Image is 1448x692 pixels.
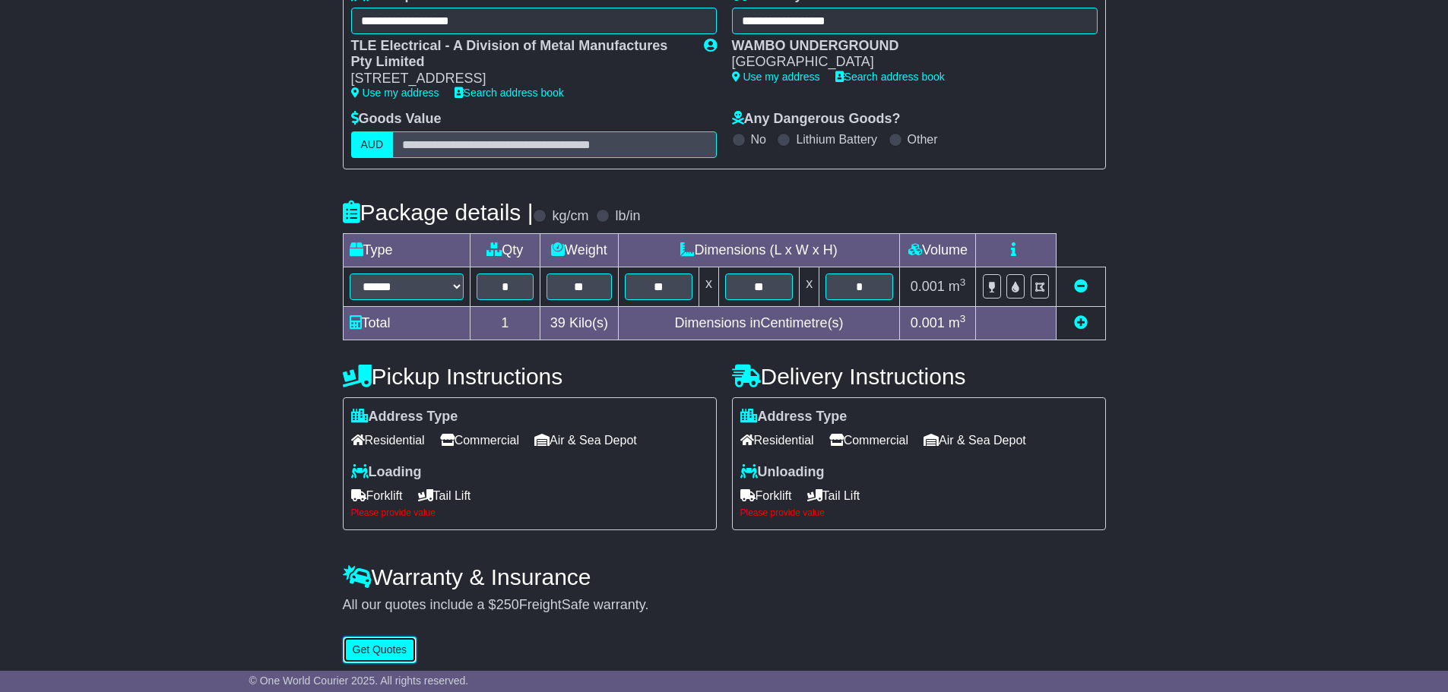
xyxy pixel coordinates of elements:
[351,507,708,518] div: Please provide value
[900,233,976,267] td: Volume
[751,132,766,147] label: No
[960,276,966,288] sup: 3
[343,597,1106,614] div: All our quotes include a $ FreightSafe warranty.
[351,111,442,128] label: Goods Value
[351,464,422,481] label: Loading
[418,484,471,507] span: Tail Lift
[343,637,417,663] button: Get Quotes
[740,464,825,481] label: Unloading
[807,484,860,507] span: Tail Lift
[740,507,1098,518] div: Please provide value
[835,71,945,83] a: Search address book
[699,267,718,306] td: x
[343,200,534,225] h4: Package details |
[249,675,469,687] span: © One World Courier 2025. All rights reserved.
[911,315,945,330] span: 0.001
[740,428,814,452] span: Residential
[732,38,1082,55] div: WAMBO UNDERGROUND
[800,267,819,306] td: x
[470,306,540,340] td: 1
[924,428,1026,452] span: Air & Sea Depot
[351,131,394,158] label: AUD
[552,208,588,225] label: kg/cm
[618,306,900,340] td: Dimensions in Centimetre(s)
[351,484,403,507] span: Forklift
[911,279,945,294] span: 0.001
[732,111,901,128] label: Any Dangerous Goods?
[534,428,637,452] span: Air & Sea Depot
[960,313,966,324] sup: 3
[351,38,689,71] div: TLE Electrical - A Division of Metal Manufactures Pty Limited
[740,409,848,425] label: Address Type
[1074,315,1088,330] a: Add new item
[1074,279,1088,294] a: Remove this item
[470,233,540,267] td: Qty
[343,306,470,340] td: Total
[732,364,1106,389] h4: Delivery Instructions
[343,364,717,389] h4: Pickup Instructions
[949,279,966,294] span: m
[351,409,458,425] label: Address Type
[615,208,640,225] label: lb/in
[908,132,938,147] label: Other
[351,87,439,99] a: Use my address
[732,71,820,83] a: Use my address
[440,428,519,452] span: Commercial
[351,71,689,87] div: [STREET_ADDRESS]
[455,87,564,99] a: Search address book
[829,428,908,452] span: Commercial
[496,597,519,612] span: 250
[796,132,877,147] label: Lithium Battery
[732,54,1082,71] div: [GEOGRAPHIC_DATA]
[618,233,900,267] td: Dimensions (L x W x H)
[343,233,470,267] td: Type
[740,484,792,507] span: Forklift
[550,315,566,330] span: 39
[540,306,619,340] td: Kilo(s)
[949,315,966,330] span: m
[343,564,1106,589] h4: Warranty & Insurance
[540,233,619,267] td: Weight
[351,428,425,452] span: Residential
